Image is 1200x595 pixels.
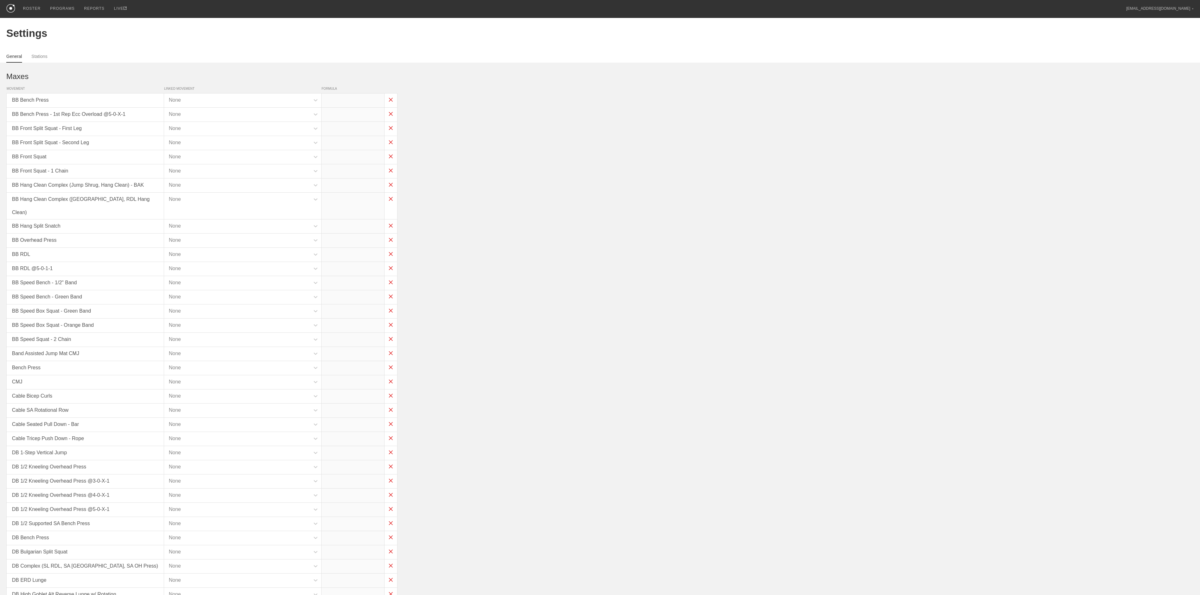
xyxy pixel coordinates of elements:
div: DB Bulgarian Split Squat [6,545,164,559]
div: None [169,219,181,233]
div: DB Complex (SL RDL, SA [GEOGRAPHIC_DATA], SA OH Press) [6,559,164,574]
div: DB 1/2 Kneeling Overhead Press @5-0-X-1 [6,502,164,517]
div: BB Hang Clean Complex ([GEOGRAPHIC_DATA], RDL Hang Clean) [6,192,164,219]
img: x.png [385,446,397,459]
img: x.png [385,333,397,345]
img: x.png [385,559,397,572]
img: x.png [385,150,397,163]
div: Cable SA Rotational Row [6,403,164,418]
h1: Maxes [6,72,1194,81]
img: x.png [385,219,397,232]
div: None [169,93,181,107]
div: Cable Tricep Push Down - Rope [6,432,164,446]
div: None [169,234,181,247]
div: BB Speed Bench - 1/2" Band [6,276,164,290]
img: x.png [385,503,397,515]
div: BB Speed Box Squat - Green Band [6,304,164,319]
div: DB 1/2 Kneeling Overhead Press @3-0-X-1 [6,474,164,489]
div: None [169,574,181,587]
img: x.png [385,164,397,177]
div: None [169,460,181,473]
div: BB Overhead Press [6,233,164,248]
div: DB Bench Press [6,531,164,545]
img: x.png [385,517,397,530]
img: x.png [385,234,397,246]
div: None [169,262,181,275]
img: x.png [385,262,397,275]
div: BB Speed Box Squat - Orange Band [6,318,164,333]
span: MOVEMENT [7,87,164,90]
div: BB Front Squat [6,150,164,164]
img: x.png [385,347,397,360]
div: BB Bench Press - 1st Rep Ecc Overload @5-0-X-1 [6,107,164,122]
div: None [169,347,181,360]
div: None [169,545,181,558]
a: Stations [31,54,48,62]
div: None [169,489,181,502]
img: x.png [385,460,397,473]
div: None [169,404,181,417]
div: None [169,136,181,149]
img: x.png [385,276,397,289]
img: x.png [385,108,397,120]
img: x.png [385,531,397,544]
div: DB 1-Step Vertical Jump [6,446,164,460]
div: None [169,333,181,346]
div: BB Bench Press [6,93,164,108]
img: x.png [385,432,397,445]
img: x.png [385,136,397,149]
div: Bench Press [6,361,164,375]
img: x.png [385,574,397,586]
div: None [169,178,181,192]
div: DB 1/2 Kneeling Overhead Press [6,460,164,474]
img: x.png [385,93,397,106]
img: x.png [385,404,397,416]
div: None [169,108,181,121]
img: x.png [385,361,397,374]
div: DB 1/2 Kneeling Overhead Press @4-0-X-1 [6,488,164,503]
div: BB Speed Bench - Green Band [6,290,164,304]
div: None [169,276,181,289]
span: LINKED MOVEMENT [164,87,322,90]
img: logo [6,4,15,13]
div: DB 1/2 Supported SA Bench Press [6,517,164,531]
div: None [169,418,181,431]
div: Band Assisted Jump Mat CMJ [6,347,164,361]
div: BB RDL [6,247,164,262]
img: x.png [385,418,397,430]
img: x.png [385,375,397,388]
div: None [169,164,181,178]
div: None [169,531,181,544]
img: x.png [385,545,397,558]
img: x.png [385,474,397,487]
div: None [169,389,181,403]
div: None [169,193,181,206]
img: x.png [385,319,397,331]
div: Cable Seated Pull Down - Bar [6,417,164,432]
div: None [169,559,181,573]
div: BB Front Split Squat - First Leg [6,122,164,136]
div: ▼ [1192,7,1194,11]
div: BB RDL @5-0-1-1 [6,262,164,276]
iframe: Chat Widget [1169,565,1200,595]
div: None [169,290,181,303]
div: None [169,375,181,388]
div: None [169,474,181,488]
span: FORMULA [322,87,385,90]
div: BB Hang Split Snatch [6,219,164,234]
div: None [169,150,181,163]
div: None [169,432,181,445]
img: x.png [385,122,397,134]
div: DB ERD Lunge [6,573,164,588]
div: Cable Bicep Curls [6,389,164,404]
div: None [169,361,181,374]
img: x.png [385,389,397,402]
img: x.png [385,489,397,501]
img: x.png [385,248,397,260]
div: None [169,517,181,530]
div: None [169,304,181,318]
div: None [169,248,181,261]
div: BB Hang Clean Complex (Jump Shrug, Hang Clean) - BAK [6,178,164,193]
div: None [169,503,181,516]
